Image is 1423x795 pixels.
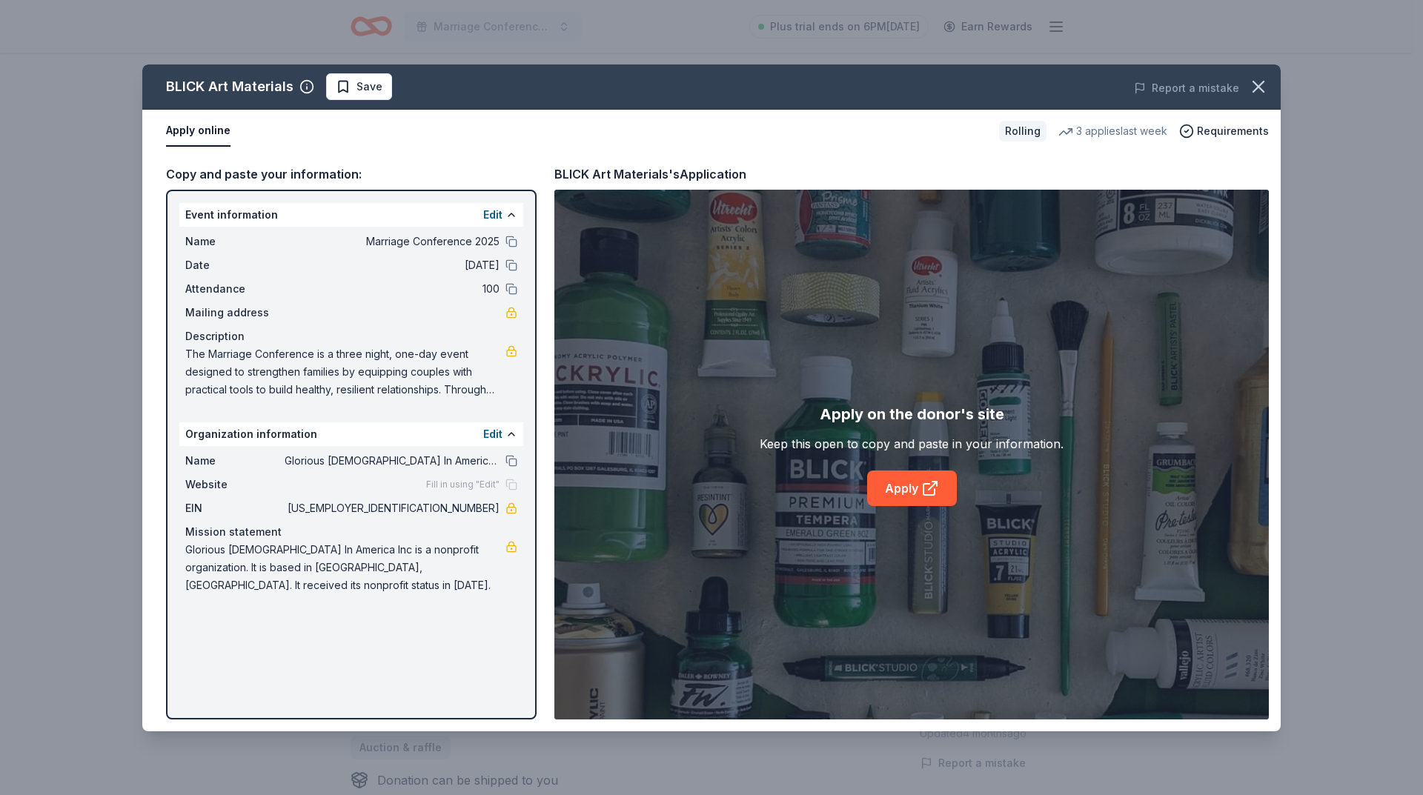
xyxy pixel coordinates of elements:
[999,121,1046,142] div: Rolling
[285,256,500,274] span: [DATE]
[483,206,502,224] button: Edit
[285,452,500,470] span: Glorious [DEMOGRAPHIC_DATA] In America Inc
[185,345,505,399] span: The Marriage Conference is a three night, one-day event designed to strengthen families by equipp...
[1179,122,1269,140] button: Requirements
[166,164,537,184] div: Copy and paste your information:
[760,435,1064,453] div: Keep this open to copy and paste in your information.
[554,164,746,184] div: BLICK Art Materials's Application
[185,256,285,274] span: Date
[483,425,502,443] button: Edit
[166,116,230,147] button: Apply online
[166,75,293,99] div: BLICK Art Materials
[356,78,382,96] span: Save
[185,499,285,517] span: EIN
[1197,122,1269,140] span: Requirements
[285,280,500,298] span: 100
[179,203,523,227] div: Event information
[867,470,957,506] a: Apply
[185,304,285,322] span: Mailing address
[326,73,392,100] button: Save
[285,233,500,250] span: Marriage Conference 2025
[185,233,285,250] span: Name
[179,422,523,446] div: Organization information
[185,541,505,594] span: Glorious [DEMOGRAPHIC_DATA] In America Inc is a nonprofit organization. It is based in [GEOGRAPHI...
[185,523,517,541] div: Mission statement
[185,280,285,298] span: Attendance
[285,499,500,517] span: [US_EMPLOYER_IDENTIFICATION_NUMBER]
[185,327,517,345] div: Description
[185,476,285,493] span: Website
[426,479,500,490] span: Fill in using "Edit"
[185,452,285,470] span: Name
[1058,122,1167,140] div: 3 applies last week
[820,402,1004,426] div: Apply on the donor's site
[1134,79,1239,97] button: Report a mistake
